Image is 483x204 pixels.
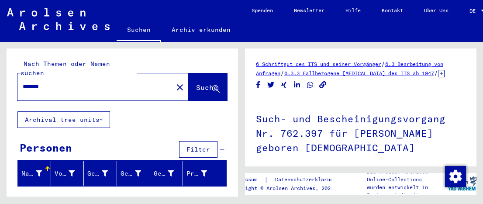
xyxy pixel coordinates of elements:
[381,60,385,68] span: /
[293,80,302,90] button: Share on LinkedIn
[55,169,75,178] div: Vorname
[469,8,479,14] span: DE
[20,140,72,156] div: Personen
[186,166,218,180] div: Prisoner #
[18,161,51,186] mat-header-cell: Nachname
[284,70,434,76] a: 6.3.3 Fallbezogene [MEDICAL_DATA] des ITS ab 1947
[367,168,448,183] p: Die Arolsen Archives Online-Collections
[7,8,110,30] img: Arolsen_neg.svg
[87,169,108,178] div: Geburtsname
[279,80,289,90] button: Share on Xing
[17,111,110,128] button: Archival tree units
[268,175,347,184] a: Datenschutzerklärung
[55,166,86,180] div: Vorname
[117,161,150,186] mat-header-cell: Geburt‏
[87,166,119,180] div: Geburtsname
[121,166,152,180] div: Geburt‏
[254,80,263,90] button: Share on Facebook
[230,184,347,192] p: Copyright © Arolsen Archives, 2021
[21,169,42,178] div: Nachname
[318,80,328,90] button: Copy link
[256,61,381,67] a: 6 Schriftgut des ITS und seiner Vorgänger
[280,69,284,77] span: /
[154,169,174,178] div: Geburtsdatum
[21,166,53,180] div: Nachname
[434,69,438,77] span: /
[306,80,315,90] button: Share on WhatsApp
[171,78,189,96] button: Clear
[161,19,241,40] a: Archiv erkunden
[189,73,227,100] button: Suche
[21,60,110,77] mat-label: Nach Themen oder Namen suchen
[367,183,448,199] p: wurden entwickelt in Partnerschaft mit
[186,169,207,178] div: Prisoner #
[186,145,210,153] span: Filter
[445,166,466,187] img: Zustimmung ändern
[51,161,84,186] mat-header-cell: Vorname
[256,99,466,166] h1: Such- und Bescheinigungsvorgang Nr. 762.397 für [PERSON_NAME] geboren [DEMOGRAPHIC_DATA]
[175,82,185,93] mat-icon: close
[266,80,276,90] button: Share on Twitter
[179,141,217,158] button: Filter
[154,166,185,180] div: Geburtsdatum
[230,175,347,184] div: |
[84,161,117,186] mat-header-cell: Geburtsname
[196,83,218,92] span: Suche
[150,161,183,186] mat-header-cell: Geburtsdatum
[121,169,141,178] div: Geburt‏
[183,161,226,186] mat-header-cell: Prisoner #
[230,175,264,184] a: Impressum
[117,19,161,42] a: Suchen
